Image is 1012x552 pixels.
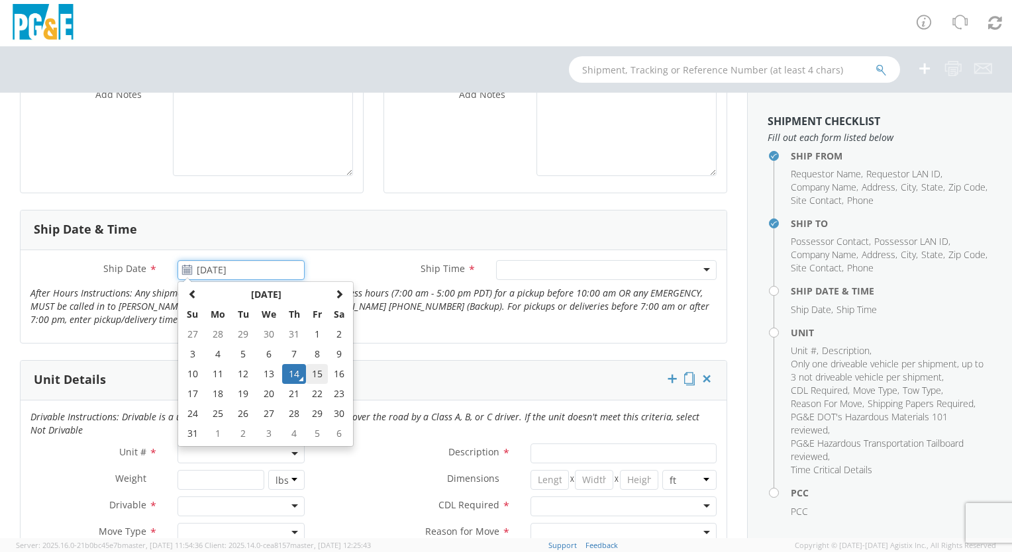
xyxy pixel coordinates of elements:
[768,131,992,144] span: Fill out each form listed below
[853,384,899,397] li: ,
[438,498,499,511] span: CDL Required
[232,304,255,324] th: Tu
[290,540,371,550] span: master, [DATE] 12:25:43
[921,181,945,194] li: ,
[232,424,255,443] td: 2
[791,181,856,193] span: Company Name
[204,304,232,324] th: Mo
[282,364,305,384] td: 14
[791,303,831,316] span: Ship Date
[448,445,499,458] span: Description
[862,181,897,194] li: ,
[282,344,305,364] td: 7
[791,261,842,274] span: Site Contact
[847,261,874,274] span: Phone
[948,248,987,261] li: ,
[204,324,232,344] td: 28
[306,384,329,404] td: 22
[181,364,204,384] td: 10
[255,304,283,324] th: We
[204,285,328,304] th: Select Month
[328,404,350,424] td: 30
[328,384,350,404] td: 23
[791,357,984,383] span: Only one driveable vehicle per shipment, up to 3 not driveable vehicle per shipment
[613,470,620,490] span: X
[791,248,856,261] span: Company Name
[232,404,255,424] td: 26
[306,324,329,344] td: 1
[204,424,232,443] td: 1
[255,424,283,443] td: 3
[30,287,709,326] i: After Hours Instructions: Any shipment request submitted after normal business hours (7:00 am - 5...
[181,384,204,404] td: 17
[585,540,618,550] a: Feedback
[334,289,344,299] span: Next Month
[791,261,844,275] li: ,
[306,364,329,384] td: 15
[282,324,305,344] td: 31
[921,181,943,193] span: State
[328,324,350,344] td: 2
[791,181,858,194] li: ,
[620,470,658,490] input: Height
[115,472,146,484] span: Weight
[791,437,964,463] span: PG&E Hazardous Transportation Tailboard reviewed
[282,404,305,424] td: 28
[791,167,861,180] span: Requestor Name
[853,384,897,396] span: Move Type
[948,248,986,261] span: Zip Code
[847,194,874,207] span: Phone
[822,344,870,357] span: Description
[306,424,329,443] td: 5
[255,324,283,344] td: 30
[836,303,877,316] span: Ship Time
[791,384,850,397] li: ,
[768,114,880,128] strong: Shipment Checklist
[204,364,232,384] td: 11
[188,289,197,299] span: Previous Month
[791,488,992,498] h4: PCC
[791,167,863,181] li: ,
[948,181,986,193] span: Zip Code
[34,373,106,387] h3: Unit Details
[328,424,350,443] td: 6
[791,357,989,384] li: ,
[459,88,505,101] span: Add Notes
[255,384,283,404] td: 20
[232,384,255,404] td: 19
[868,397,974,410] span: Shipping Papers Required
[548,540,577,550] a: Support
[874,235,950,248] li: ,
[306,304,329,324] th: Fr
[791,410,989,437] li: ,
[204,384,232,404] td: 18
[255,344,283,364] td: 6
[901,181,918,194] li: ,
[791,344,819,357] li: ,
[447,472,499,484] span: Dimensions
[328,304,350,324] th: Sa
[795,540,996,551] span: Copyright © [DATE]-[DATE] Agistix Inc., All Rights Reserved
[862,248,897,261] li: ,
[181,404,204,424] td: 24
[181,324,204,344] td: 27
[421,262,465,275] span: Ship Time
[862,181,895,193] span: Address
[791,194,844,207] li: ,
[282,384,305,404] td: 21
[921,248,945,261] li: ,
[901,248,918,261] li: ,
[109,498,146,511] span: Drivable
[232,344,255,364] td: 5
[306,344,329,364] td: 8
[791,397,862,410] span: Reason For Move
[791,194,842,207] span: Site Contact
[255,404,283,424] td: 27
[569,56,900,83] input: Shipment, Tracking or Reference Number (at least 4 chars)
[791,286,992,296] h4: Ship Date & Time
[204,404,232,424] td: 25
[791,248,858,261] li: ,
[103,262,146,275] span: Ship Date
[791,151,992,161] h4: Ship From
[948,181,987,194] li: ,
